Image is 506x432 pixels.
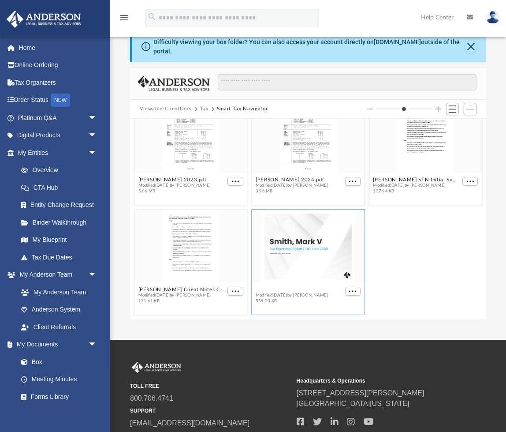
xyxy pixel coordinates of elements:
[12,162,110,179] a: Overview
[138,188,211,194] span: 5.66 MB
[147,12,157,22] i: search
[138,298,225,304] span: 131.61 KB
[376,106,432,112] input: Column size
[6,336,106,353] a: My Documentsarrow_drop_down
[256,287,343,293] button: [PERSON_NAME] Tax Plan [DATE].pdf
[130,394,173,402] a: 800.706.4741
[367,106,373,112] button: Decrease column size
[130,119,486,319] div: grid
[138,177,211,183] button: [PERSON_NAME] 2023.pdf
[374,38,421,45] a: [DOMAIN_NAME]
[130,419,249,427] a: [EMAIL_ADDRESS][DOMAIN_NAME]
[88,109,106,127] span: arrow_drop_down
[6,127,110,144] a: Digital Productsarrow_drop_down
[227,177,243,186] button: More options
[297,389,424,397] a: [STREET_ADDRESS][PERSON_NAME]
[119,12,130,23] i: menu
[6,39,110,56] a: Home
[218,74,477,90] input: Search files and folders
[486,11,499,24] img: User Pic
[256,188,328,194] span: 3.96 MB
[6,109,110,127] a: Platinum Q&Aarrow_drop_down
[12,214,110,231] a: Binder Walkthrough
[88,266,106,284] span: arrow_drop_down
[256,293,343,298] span: Modified [DATE] by [PERSON_NAME]
[297,377,457,385] small: Headquarters & Operations
[6,91,110,109] a: Order StatusNEW
[373,188,460,194] span: 137.94 KB
[6,266,106,284] a: My Anderson Teamarrow_drop_down
[465,41,477,53] button: Close
[130,362,183,373] img: Anderson Advisors Platinum Portal
[138,287,225,293] button: [PERSON_NAME] Client Notes C.pdf
[373,177,460,183] button: [PERSON_NAME] STN Initial Summary [DATE].pdf
[256,177,328,183] button: [PERSON_NAME] 2024.pdf
[256,183,328,188] span: Modified [DATE] by [PERSON_NAME]
[12,179,110,196] a: CTA Hub
[88,144,106,162] span: arrow_drop_down
[373,183,460,188] span: Modified [DATE] by [PERSON_NAME]
[462,177,478,186] button: More options
[217,105,268,113] button: Smart Tax Navigator
[12,371,106,388] a: Meeting Minutes
[130,407,290,415] small: SUPPORT
[51,94,70,107] div: NEW
[6,144,110,162] a: My Entitiesarrow_drop_down
[12,196,110,214] a: Entity Change Request
[12,318,106,336] a: Client Referrals
[12,231,106,249] a: My Blueprint
[256,298,343,304] span: 559.23 KB
[138,293,225,298] span: Modified [DATE] by [PERSON_NAME]
[12,301,106,319] a: Anderson System
[345,177,361,186] button: More options
[6,74,110,91] a: Tax Organizers
[464,103,477,115] button: Add
[297,400,409,407] a: [GEOGRAPHIC_DATA][US_STATE]
[130,382,290,390] small: TOLL FREE
[88,336,106,354] span: arrow_drop_down
[4,11,84,28] img: Anderson Advisors Platinum Portal
[200,105,209,113] button: Tax
[12,283,101,301] a: My Anderson Team
[12,388,101,406] a: Forms Library
[88,127,106,145] span: arrow_drop_down
[435,106,441,112] button: Increase column size
[140,105,192,113] button: Viewable-ClientDocs
[6,56,110,74] a: Online Ordering
[227,287,243,296] button: More options
[345,287,361,296] button: More options
[446,103,459,115] button: Switch to List View
[119,17,130,23] a: menu
[12,248,110,266] a: Tax Due Dates
[138,183,211,188] span: Modified [DATE] by [PERSON_NAME]
[12,353,101,371] a: Box
[153,38,465,56] div: Difficulty viewing your box folder? You can also access your account directly on outside of the p...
